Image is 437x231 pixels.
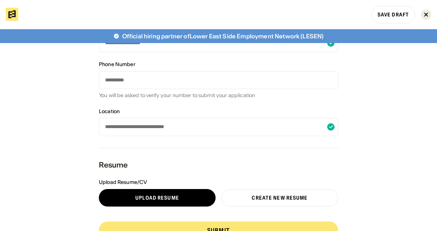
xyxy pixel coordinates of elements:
[6,8,18,21] img: Bandana logo
[252,195,308,200] div: Create new resume
[135,195,179,200] div: Upload resume
[99,160,338,170] div: Resume
[99,108,120,115] div: Location
[99,61,135,68] div: Phone Number
[99,92,338,99] div: You will be asked to verify your number to submit your application
[221,189,338,207] a: Create new resume
[378,12,409,17] div: Save Draft
[122,32,324,40] div: Official hiring partner of Lower East Side Employment Network (LESEN)
[99,179,147,186] div: Upload Resume/CV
